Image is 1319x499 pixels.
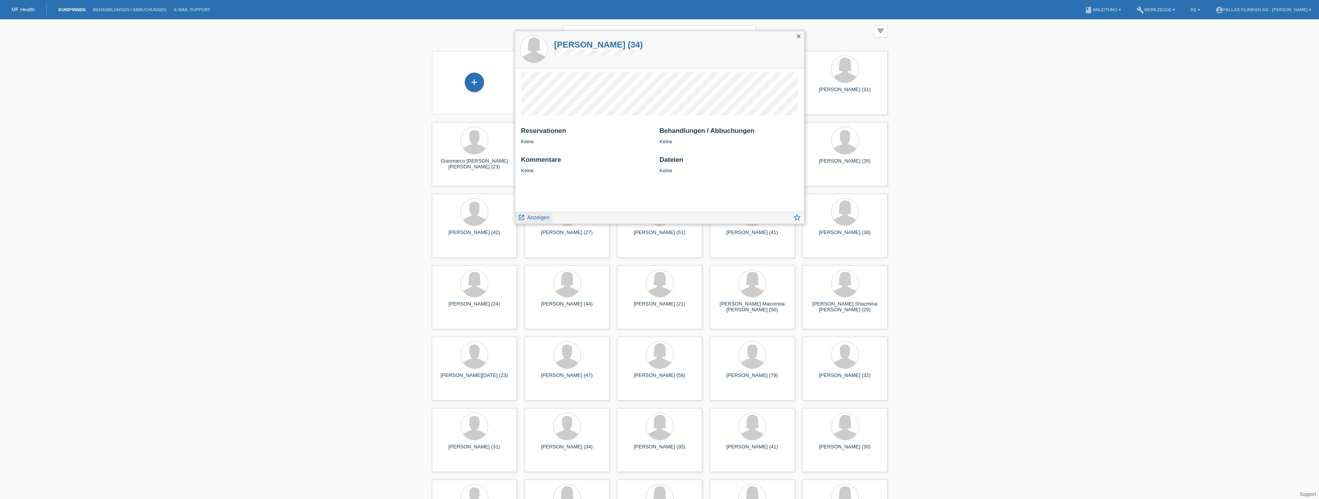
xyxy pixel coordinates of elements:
div: Keine [521,156,654,173]
div: [PERSON_NAME] Macorreia [PERSON_NAME] (50) [716,301,789,313]
a: star_border [793,214,801,224]
div: [PERSON_NAME] (44) [531,301,603,313]
div: [PERSON_NAME] (24) [438,301,511,313]
a: MF Health [12,7,35,12]
div: [PERSON_NAME] (79) [716,372,789,385]
div: [PERSON_NAME] Shazmina [PERSON_NAME] (29) [809,301,881,313]
div: [PERSON_NAME] (30) [809,444,881,456]
div: Keine [660,156,798,173]
span: Anzeigen [527,214,550,221]
a: Kund*innen [54,7,89,12]
div: [PERSON_NAME] (51) [623,229,696,242]
a: DE ▾ [1187,7,1204,12]
a: account_circlePallas Kliniken AG - [PERSON_NAME] ▾ [1212,7,1315,12]
div: [PERSON_NAME] (34) [531,444,603,456]
div: [PERSON_NAME] (58) [623,372,696,385]
div: [PERSON_NAME] (47) [531,372,603,385]
div: [PERSON_NAME] (31) [438,444,511,456]
div: [PERSON_NAME] (38) [809,229,881,242]
div: Gianmarco [PERSON_NAME] [PERSON_NAME] (23) [438,158,511,170]
a: bookAnleitung ▾ [1081,7,1124,12]
a: [PERSON_NAME] (34) [554,40,643,49]
div: [PERSON_NAME] (41) [716,229,789,242]
i: launch [518,214,525,221]
div: [PERSON_NAME] (31) [809,87,881,99]
a: E-Mail Support [170,7,214,12]
div: [PERSON_NAME] (42) [438,229,511,242]
a: Support [1300,492,1316,497]
h2: Behandlungen / Abbuchungen [660,127,798,139]
div: [PERSON_NAME] (26) [809,158,881,170]
div: [PERSON_NAME] (35) [623,444,696,456]
div: Kund*in hinzufügen [465,76,484,89]
div: Keine [660,127,798,144]
h2: Dateien [660,156,798,168]
i: star_border [793,213,801,222]
input: Suche... [563,25,756,43]
i: build [1136,6,1144,14]
h2: Kommentare [521,156,654,168]
i: account_circle [1216,6,1223,14]
div: [PERSON_NAME] (21) [623,301,696,313]
div: [PERSON_NAME] (27) [531,229,603,242]
i: filter_list [876,27,885,35]
a: Behandlungen / Abbuchungen [89,7,170,12]
i: book [1085,6,1092,14]
div: [PERSON_NAME] (32) [809,372,881,385]
div: [PERSON_NAME] (41) [716,444,789,456]
a: buildWerkzeuge ▾ [1133,7,1179,12]
a: launch Anzeigen [518,212,550,222]
div: [PERSON_NAME][DATE] (23) [438,372,511,385]
div: Keine [521,127,654,144]
i: close [796,33,802,39]
h2: Reservationen [521,127,654,139]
